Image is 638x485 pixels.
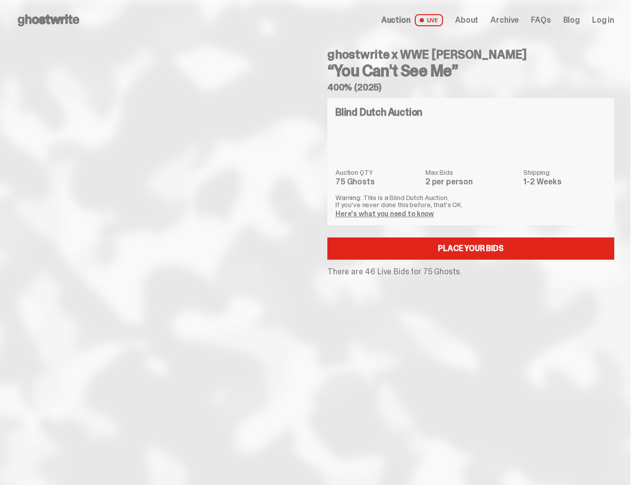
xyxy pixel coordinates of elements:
[425,169,517,176] dt: Max Bids
[490,16,519,24] a: Archive
[335,194,606,208] p: Warning: This is a Blind Dutch Auction. If you’ve never done this before, that’s OK.
[425,178,517,186] dd: 2 per person
[592,16,614,24] a: Log in
[335,209,434,218] a: Here's what you need to know
[327,268,614,276] p: There are 46 Live Bids for 75 Ghosts.
[523,169,606,176] dt: Shipping
[327,48,614,61] h4: ghostwrite x WWE [PERSON_NAME]
[523,178,606,186] dd: 1-2 Weeks
[327,63,614,79] h3: “You Can't See Me”
[531,16,551,24] a: FAQs
[381,14,443,26] a: Auction LIVE
[381,16,411,24] span: Auction
[327,83,614,92] h5: 400% (2025)
[327,237,614,260] a: Place your Bids
[563,16,580,24] a: Blog
[415,14,444,26] span: LIVE
[335,107,422,117] h4: Blind Dutch Auction
[335,178,419,186] dd: 75 Ghosts
[455,16,478,24] a: About
[335,169,419,176] dt: Auction QTY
